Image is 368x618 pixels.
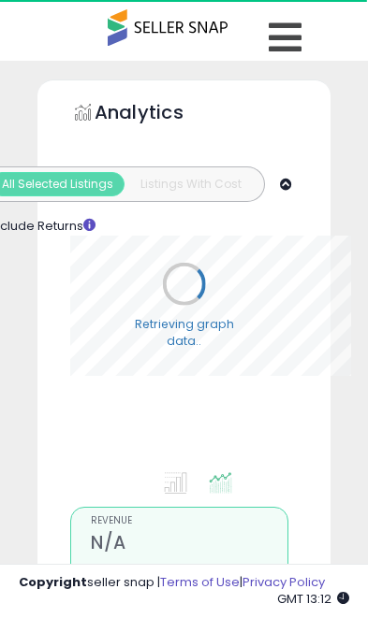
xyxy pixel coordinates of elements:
span: 2025-09-10 13:12 GMT [277,590,349,608]
h5: Analytics [95,99,186,130]
div: Retrieving graph data.. [120,316,248,349]
div: seller snap | | [19,574,325,592]
strong: Copyright [19,573,87,591]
